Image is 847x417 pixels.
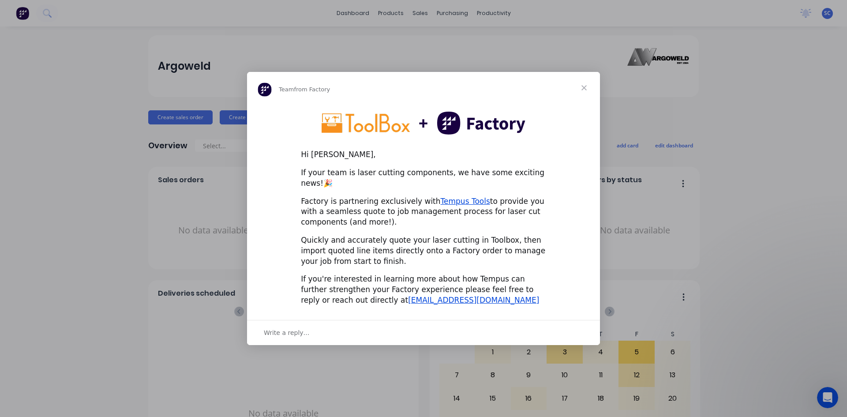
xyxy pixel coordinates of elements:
div: Factory is partnering exclusively with to provide you with a seamless quote to job management pro... [301,196,546,228]
img: Profile image for Team [258,83,272,97]
span: from Factory [294,86,330,93]
span: Close [568,72,600,104]
div: Open conversation and reply [247,320,600,345]
a: [EMAIL_ADDRESS][DOMAIN_NAME] [408,296,539,304]
a: Tempus Tools [441,197,490,206]
span: Write a reply… [264,327,310,338]
div: Hi [PERSON_NAME], [301,150,546,160]
span: Team [279,86,294,93]
div: If you're interested in learning more about how Tempus can further strengthen your Factory experi... [301,274,546,305]
div: Quickly and accurately quote your laser cutting in Toolbox, then import quoted line items directl... [301,235,546,267]
div: If your team is laser cutting components, we have some exciting news!🎉 [301,168,546,189]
